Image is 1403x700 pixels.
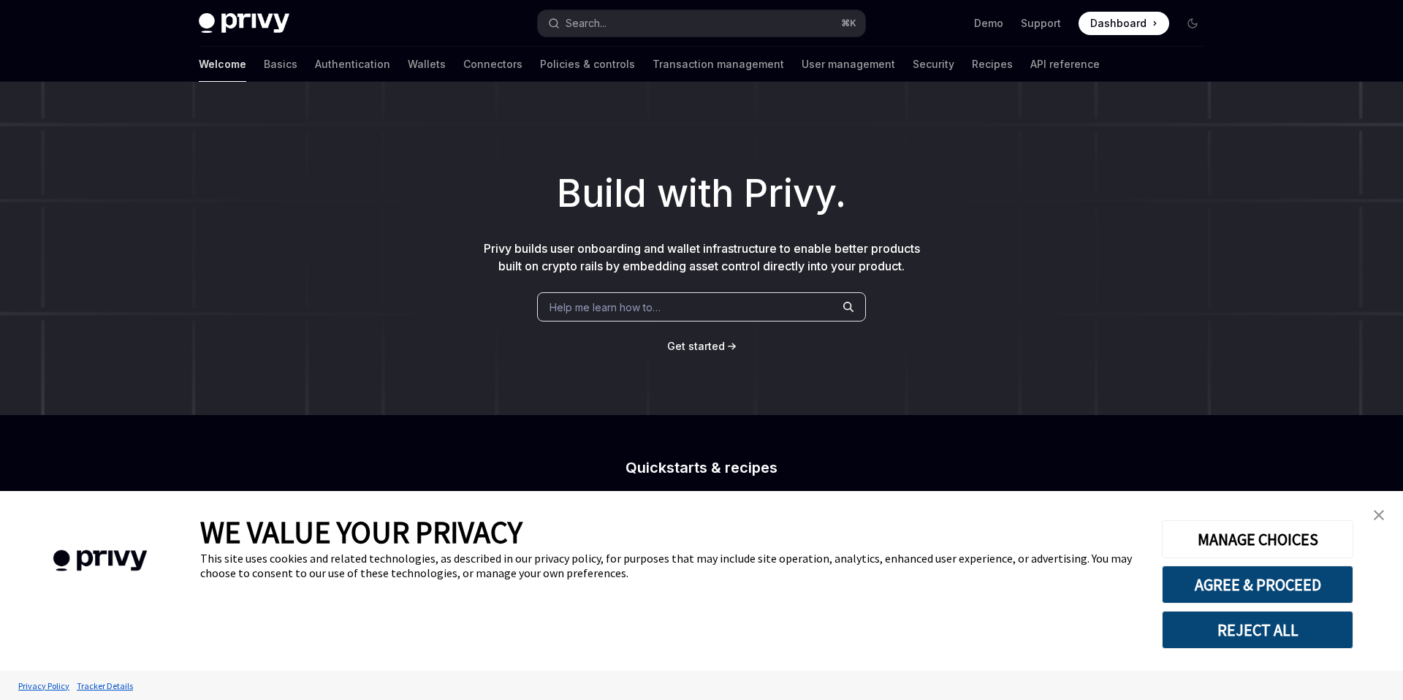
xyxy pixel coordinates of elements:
[463,47,522,82] a: Connectors
[200,551,1140,580] div: This site uses cookies and related technologies, as described in our privacy policy, for purposes...
[200,513,522,551] span: WE VALUE YOUR PRIVACY
[15,673,73,699] a: Privacy Policy
[1374,510,1384,520] img: close banner
[199,13,289,34] img: dark logo
[841,18,856,29] span: ⌘ K
[1364,501,1394,530] a: close banner
[1162,566,1353,604] button: AGREE & PROCEED
[540,47,635,82] a: Policies & controls
[199,47,246,82] a: Welcome
[444,460,959,475] h2: Quickstarts & recipes
[653,47,784,82] a: Transaction management
[667,339,725,354] a: Get started
[1090,16,1147,31] span: Dashboard
[538,10,865,37] button: Search...⌘K
[1162,611,1353,649] button: REJECT ALL
[73,673,137,699] a: Tracker Details
[264,47,297,82] a: Basics
[802,47,895,82] a: User management
[484,241,920,273] span: Privy builds user onboarding and wallet infrastructure to enable better products built on crypto ...
[408,47,446,82] a: Wallets
[913,47,954,82] a: Security
[22,529,178,593] img: company logo
[1021,16,1061,31] a: Support
[550,300,661,315] span: Help me learn how to…
[566,15,607,32] div: Search...
[667,340,725,352] span: Get started
[23,165,1380,222] h1: Build with Privy.
[1181,12,1204,35] button: Toggle dark mode
[972,47,1013,82] a: Recipes
[1162,520,1353,558] button: MANAGE CHOICES
[315,47,390,82] a: Authentication
[1030,47,1100,82] a: API reference
[1079,12,1169,35] a: Dashboard
[974,16,1003,31] a: Demo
